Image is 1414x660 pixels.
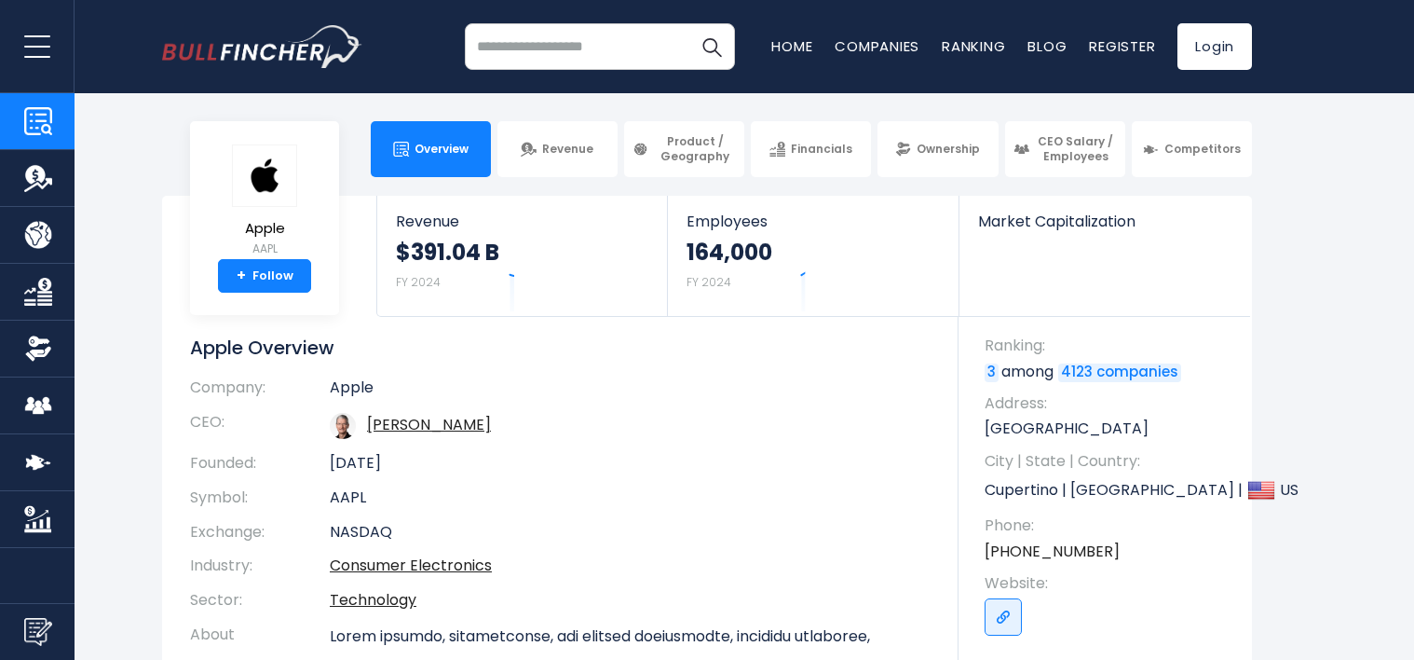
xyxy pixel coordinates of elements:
span: Website: [985,573,1233,594]
img: tim-cook.jpg [330,413,356,439]
a: ceo [367,414,491,435]
a: [PHONE_NUMBER] [985,542,1120,562]
p: [GEOGRAPHIC_DATA] [985,419,1233,439]
th: Exchange: [190,516,330,550]
h1: Apple Overview [190,336,931,360]
a: 3 [985,364,999,382]
strong: $391.04 B [396,238,499,267]
span: Revenue [542,142,593,157]
a: Market Capitalization [959,196,1250,262]
td: Apple [330,378,931,406]
span: Competitors [1164,142,1241,157]
a: Ownership [877,121,998,177]
span: Employees [687,213,939,230]
a: Financials [751,121,871,177]
span: Ownership [917,142,980,157]
small: AAPL [232,241,297,257]
span: Financials [791,142,852,157]
th: Sector: [190,584,330,618]
a: Product / Geography [624,121,744,177]
small: FY 2024 [687,274,731,290]
img: Ownership [24,335,52,363]
a: Blog [1027,36,1067,56]
span: CEO Salary / Employees [1035,134,1117,163]
span: Ranking: [985,336,1233,356]
a: Login [1177,23,1252,70]
a: Go to link [985,598,1022,636]
th: Founded: [190,447,330,481]
span: Phone: [985,516,1233,536]
a: Companies [835,36,919,56]
a: Revenue [497,121,618,177]
th: Company: [190,378,330,406]
td: NASDAQ [330,516,931,550]
th: CEO: [190,406,330,447]
a: 4123 companies [1058,364,1181,382]
th: Symbol: [190,481,330,516]
span: Market Capitalization [978,213,1231,230]
p: among [985,362,1233,382]
a: Apple AAPL [231,144,298,260]
span: City | State | Country: [985,451,1233,472]
a: Overview [371,121,491,177]
a: Employees 164,000 FY 2024 [668,196,958,316]
small: FY 2024 [396,274,441,290]
span: Product / Geography [654,134,736,163]
strong: + [237,268,246,284]
a: Consumer Electronics [330,555,492,576]
p: Cupertino | [GEOGRAPHIC_DATA] | US [985,476,1233,504]
img: bullfincher logo [162,25,362,68]
td: AAPL [330,481,931,516]
a: Technology [330,589,416,611]
a: Competitors [1132,121,1252,177]
a: +Follow [218,259,311,293]
a: Register [1089,36,1155,56]
span: Overview [415,142,469,157]
a: CEO Salary / Employees [1005,121,1125,177]
a: Revenue $391.04 B FY 2024 [377,196,667,316]
a: Home [771,36,812,56]
button: Search [688,23,735,70]
a: Ranking [942,36,1005,56]
td: [DATE] [330,447,931,481]
span: Address: [985,393,1233,414]
th: Industry: [190,549,330,584]
span: Revenue [396,213,648,230]
strong: 164,000 [687,238,772,267]
span: Apple [232,221,297,237]
a: Go to homepage [162,25,362,68]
